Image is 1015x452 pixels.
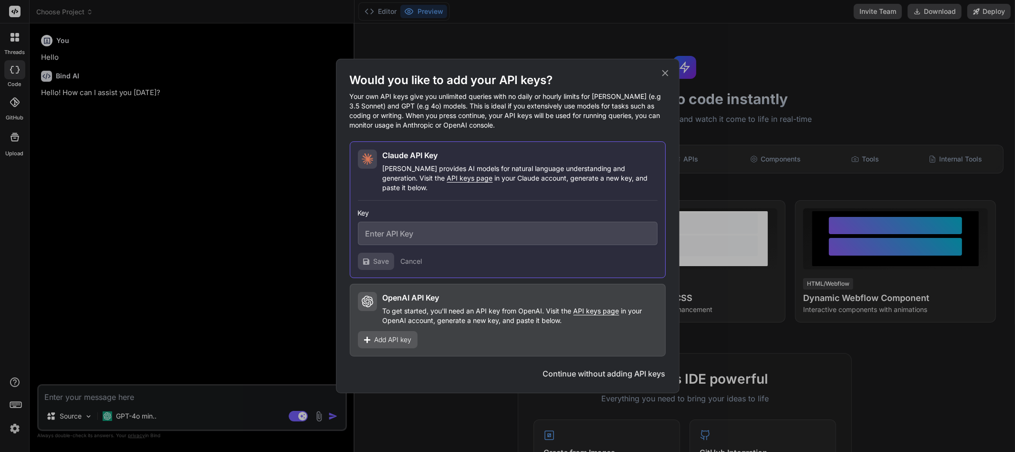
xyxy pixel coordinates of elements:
span: API keys page [574,307,619,315]
button: Cancel [401,257,422,266]
button: Continue without adding API keys [543,368,666,379]
p: [PERSON_NAME] provides AI models for natural language understanding and generation. Visit the in ... [383,164,658,193]
p: Your own API keys give you unlimited queries with no daily or hourly limits for [PERSON_NAME] (e.... [350,92,666,130]
h2: OpenAI API Key [383,292,439,303]
span: Add API key [375,335,412,344]
span: API keys page [447,174,493,182]
input: Enter API Key [358,222,658,245]
span: Save [374,257,389,266]
h2: Claude API Key [383,150,438,161]
p: To get started, you'll need an API key from OpenAI. Visit the in your OpenAI account, generate a ... [383,306,658,325]
h3: Key [358,208,658,218]
button: Save [358,253,394,270]
h1: Would you like to add your API keys? [350,73,666,88]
